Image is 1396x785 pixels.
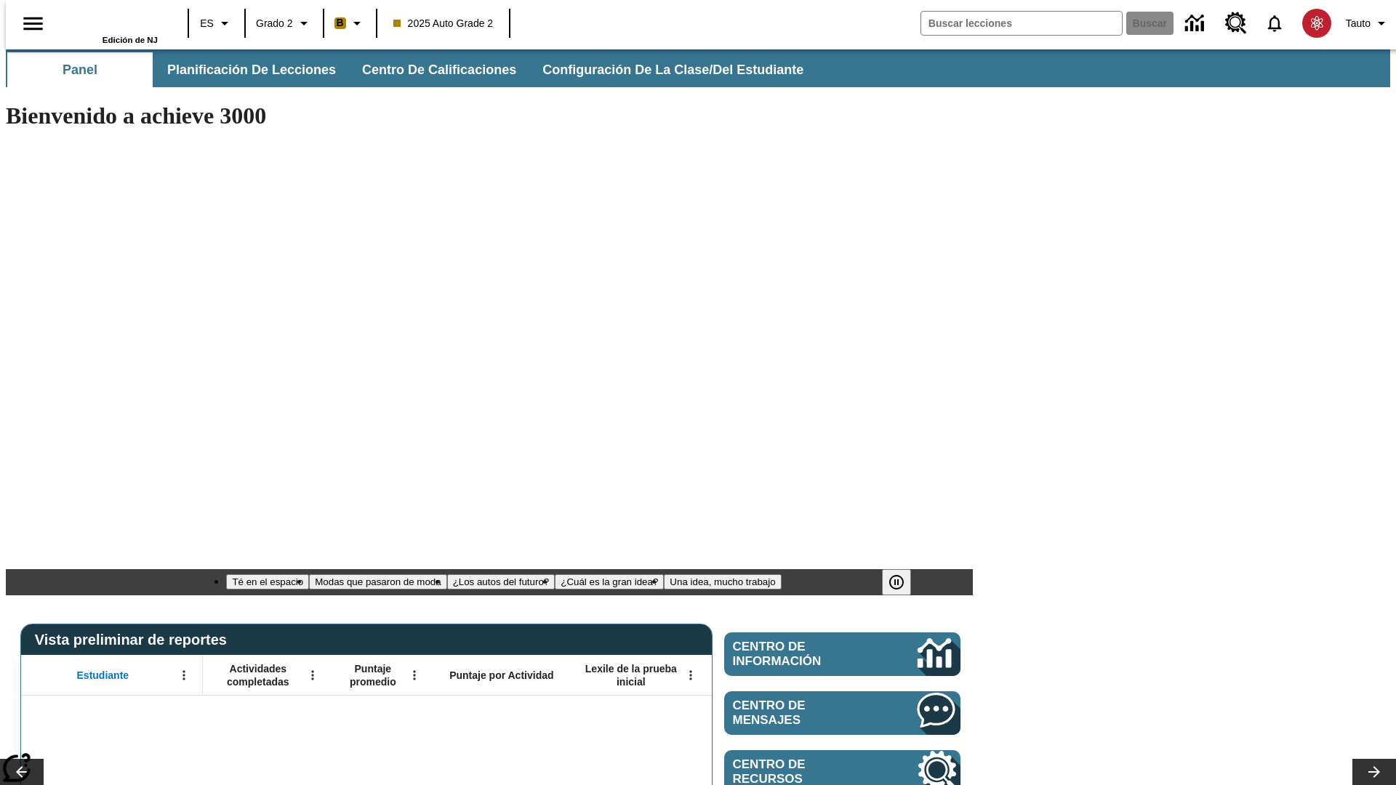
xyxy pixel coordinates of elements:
[156,52,348,87] button: Planificación de lecciones
[555,574,664,589] button: Diapositiva 4 ¿Cuál es la gran idea?
[210,662,306,688] span: Actividades completadas
[167,62,336,78] span: Planificación de lecciones
[7,52,153,87] button: Panel
[193,10,240,36] button: Lenguaje: ES, Selecciona un idioma
[1256,4,1293,42] a: Notificaciones
[63,62,97,78] span: Panel
[1346,16,1371,31] span: Tauto
[103,36,158,44] span: Edición de NJ
[12,2,55,45] button: Abrir el menú lateral
[882,569,926,595] div: Pausar
[733,699,874,728] span: Centro de mensajes
[6,102,973,129] h1: Bienvenido a achieve 3000
[680,664,702,686] button: Abrir menú
[531,52,815,87] button: Configuración de la clase/del estudiante
[449,669,553,682] span: Puntaje por Actividad
[447,574,555,589] button: Diapositiva 3 ¿Los autos del futuro?
[404,664,425,686] button: Abrir menú
[338,662,408,688] span: Puntaje promedio
[1302,9,1331,38] img: avatar image
[724,691,960,735] a: Centro de mensajes
[1352,759,1396,785] button: Carrusel de lecciones, seguir
[1293,4,1340,42] button: Escoja un nuevo avatar
[6,52,817,87] div: Subbarra de navegación
[542,62,803,78] span: Configuración de la clase/del estudiante
[1216,4,1256,43] a: Centro de recursos, Se abrirá en una pestaña nueva.
[173,664,195,686] button: Abrir menú
[1340,10,1396,36] button: Perfil/Configuración
[1176,4,1216,44] a: Centro de información
[250,10,318,36] button: Grado: Grado 2, Elige un grado
[35,632,234,648] span: Vista preliminar de reportes
[337,14,344,32] span: B
[302,664,324,686] button: Abrir menú
[63,5,158,44] div: Portada
[393,16,494,31] span: 2025 Auto Grade 2
[200,16,214,31] span: ES
[309,574,446,589] button: Diapositiva 2 Modas que pasaron de moda
[329,10,372,36] button: Boost El color de la clase es anaranjado claro. Cambiar el color de la clase.
[882,569,911,595] button: Pausar
[226,574,309,589] button: Diapositiva 1 Té en el espacio
[256,16,293,31] span: Grado 2
[724,632,960,676] a: Centro de información
[362,62,516,78] span: Centro de calificaciones
[350,52,528,87] button: Centro de calificaciones
[77,669,129,682] span: Estudiante
[921,12,1122,35] input: Buscar campo
[578,662,684,688] span: Lexile de la prueba inicial
[664,574,781,589] button: Diapositiva 5 Una idea, mucho trabajo
[6,49,1390,87] div: Subbarra de navegación
[63,7,158,36] a: Portada
[733,640,869,669] span: Centro de información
